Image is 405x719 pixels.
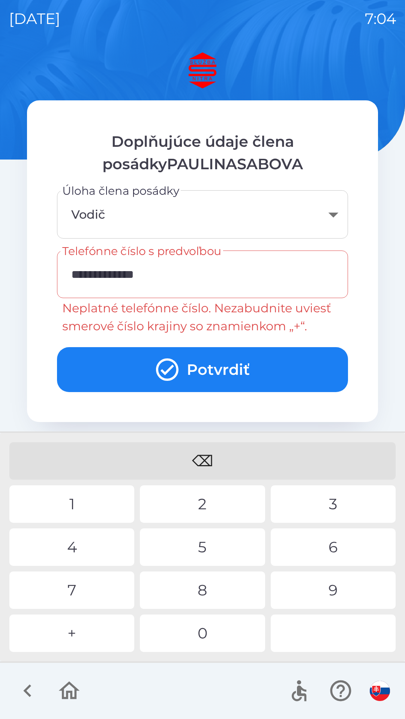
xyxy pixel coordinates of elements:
img: Logo [27,52,378,88]
p: Doplňujúce údaje člena posádkyPAULINASABOVA [57,130,348,175]
img: sk flag [370,681,390,701]
button: Potvrdiť [57,347,348,392]
label: Telefónne číslo s predvoľbou [62,243,222,259]
label: Úloha člena posádky [62,183,179,199]
div: Vodič [66,199,339,230]
p: 7:04 [365,7,396,30]
p: [DATE] [9,7,60,30]
p: Neplatné telefónne číslo. Nezabudnite uviesť smerové číslo krajiny so znamienkom „+“. [62,299,343,335]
